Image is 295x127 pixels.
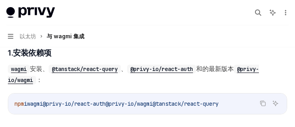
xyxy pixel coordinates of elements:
[8,65,30,73] a: wagmi
[281,7,289,18] button: 更多操作
[27,100,43,107] span: wagmi
[49,65,121,73] a: @tanstack/react-query
[258,98,268,108] button: 复制代码块中的内容
[8,48,51,58] font: 1.安装依赖项
[43,100,106,107] span: @privy-io/react-auth
[8,65,30,73] code: wagmi
[47,33,84,39] font: 与 wagmi 集成
[36,76,42,84] font: ：
[121,65,127,73] font: 、
[127,65,196,73] code: @privy-io/react-auth
[202,65,234,73] font: 的最新版本
[20,33,36,39] font: 以太坊
[270,98,280,108] button: 询问人工智能
[15,100,24,107] span: npm
[6,7,55,18] img: 灯光标志
[153,100,219,107] span: @tanstack/react-query
[24,100,27,107] span: i
[127,65,196,73] a: @privy-io/react-auth
[49,65,121,73] code: @tanstack/react-query
[30,65,49,73] font: 安装、
[106,100,153,107] span: @privy-io/wagmi
[8,65,259,84] a: @privy-io/wagmi
[196,65,202,73] font: 和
